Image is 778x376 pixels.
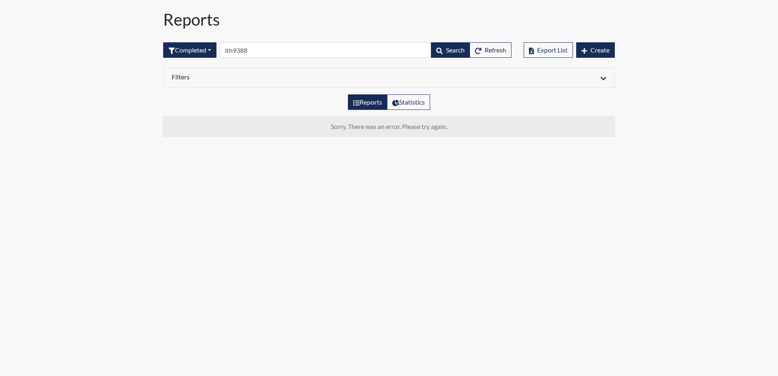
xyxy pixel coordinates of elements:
div: Filter by interview status [163,42,216,58]
button: Export List [524,42,573,58]
label: View statistics about completed interviews [387,94,430,110]
button: Search [431,42,470,58]
span: Refresh [485,46,506,54]
h6: Filters [172,73,383,81]
label: View the list of reports [348,94,387,110]
td: Sorry. There was an error. Please try again. [164,117,615,137]
button: Create [576,42,615,58]
div: Click to expand/collapse filters [166,73,612,83]
button: Completed [163,42,216,58]
h1: Reports [163,10,615,29]
button: Refresh [470,42,511,58]
span: Export List [537,46,568,54]
span: Create [590,46,610,54]
input: Search by Registration ID, Interview Number, or Investigation Name. [220,42,431,58]
span: Search [446,46,465,54]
